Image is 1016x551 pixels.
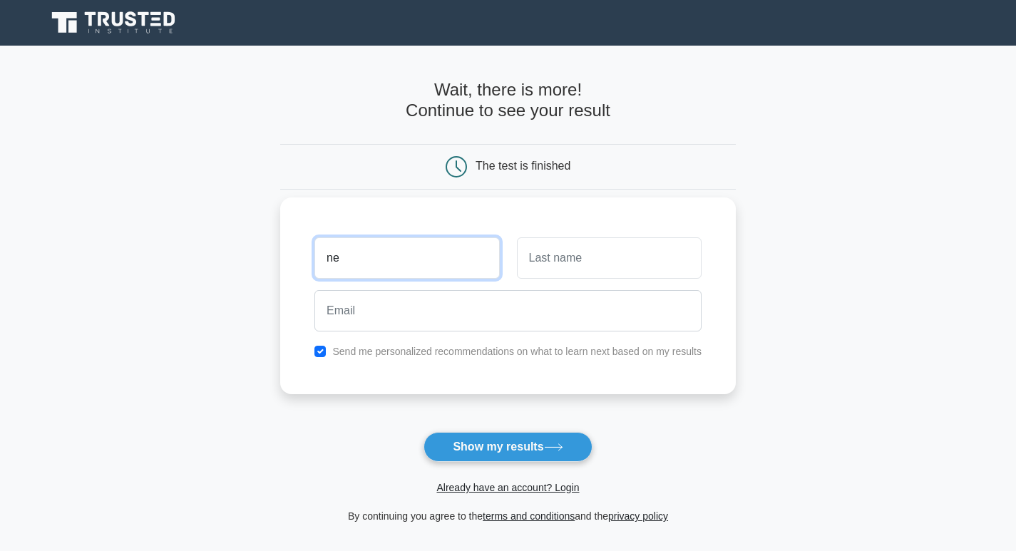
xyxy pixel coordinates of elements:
input: First name [314,237,499,279]
input: Email [314,290,702,331]
a: terms and conditions [483,510,575,522]
div: The test is finished [476,160,570,172]
button: Show my results [424,432,592,462]
a: privacy policy [608,510,668,522]
label: Send me personalized recommendations on what to learn next based on my results [332,346,702,357]
a: Already have an account? Login [436,482,579,493]
div: By continuing you agree to the and the [272,508,744,525]
input: Last name [517,237,702,279]
h4: Wait, there is more! Continue to see your result [280,80,736,121]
